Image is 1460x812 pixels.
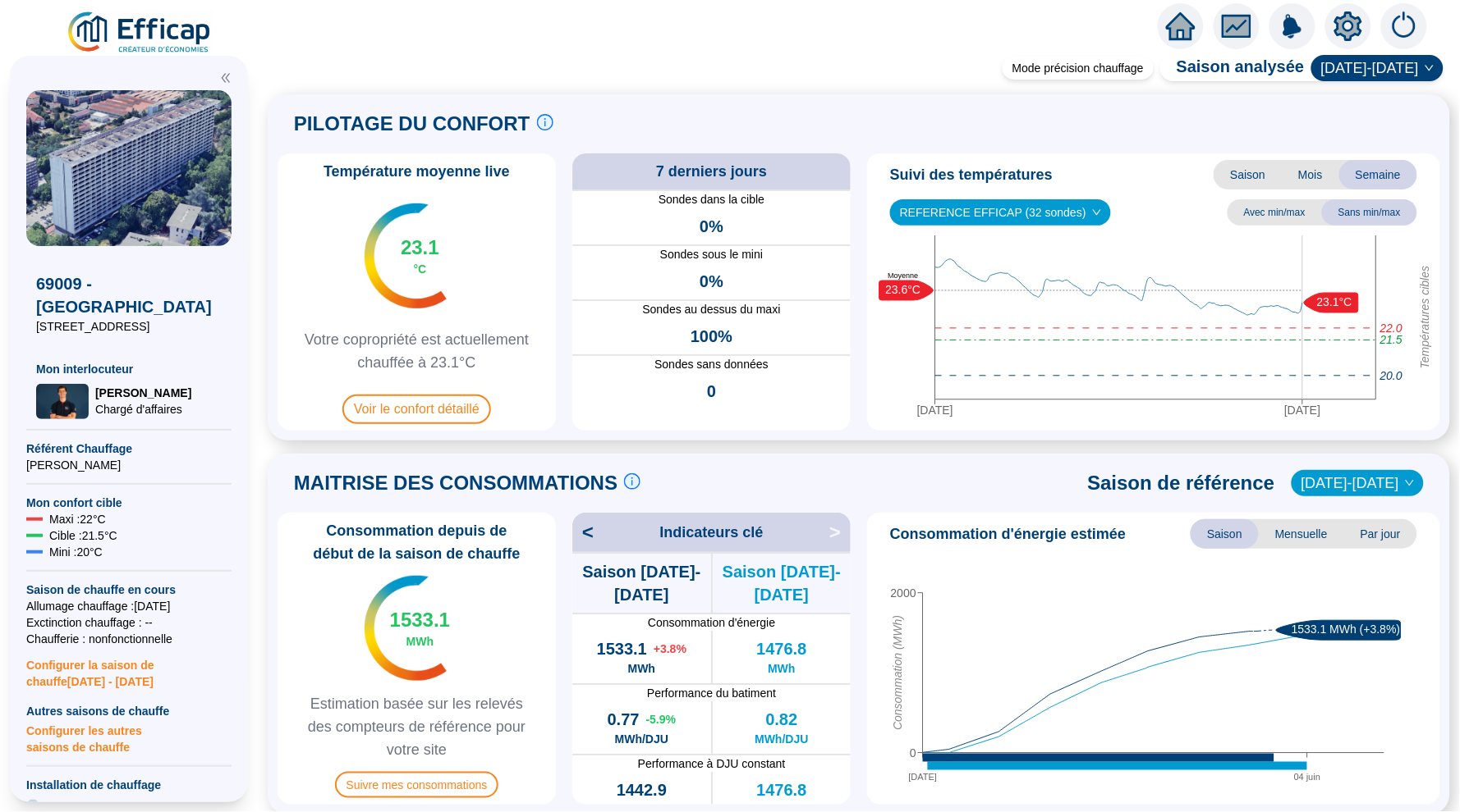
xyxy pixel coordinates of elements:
[294,470,618,496] span: MAITRISE DES CONSOMMATIONS
[26,598,232,614] span: Allumage chauffage : [DATE]
[765,708,797,731] span: 0.82
[756,778,806,801] span: 1476.8
[342,395,491,424] span: Voir le confort détaillé
[26,495,232,511] span: Mon confort cible
[1419,266,1432,369] tspan: Températures cibles
[26,614,232,631] span: Exctinction chauffage : --
[36,318,222,335] span: [STREET_ADDRESS]
[1294,773,1320,782] tspan: 04 juin
[756,637,806,660] span: 1476.8
[284,519,549,565] span: Consommation depuis de début de la saison de chauffe
[1425,63,1435,73] span: down
[572,519,594,545] span: <
[95,385,191,401] span: [PERSON_NAME]
[95,401,191,417] span: Chargé d'affaires
[36,272,222,318] span: 69009 - [GEOGRAPHIC_DATA]
[572,614,851,631] span: Consommation d'énergie
[26,631,232,647] span: Chaufferie : non fonctionnelle
[909,773,938,782] tspan: [DATE]
[49,544,103,560] span: Mini : 20 °C
[572,191,851,208] span: Sondes dans la cible
[607,708,639,731] span: 0.77
[713,560,852,606] span: Saison [DATE]-[DATE]
[66,10,214,56] img: efficap energie logo
[36,384,89,419] img: Chargé d'affaires
[572,356,851,373] span: Sondes sans données
[1191,519,1259,549] span: Saison
[220,72,232,84] span: double-left
[572,246,851,263] span: Sondes sous le mini
[414,261,427,277] span: °C
[888,271,918,280] text: Moyenne
[26,647,232,690] span: Configurer la saison de chauffe [DATE] - [DATE]
[628,660,655,677] span: MWh
[26,719,232,755] span: Configurer les autres saisons de chauffe
[886,283,921,296] text: 23.6°C
[597,637,647,660] span: 1533.1
[1166,11,1196,41] span: home
[892,616,905,731] tspan: Consommation (MWh)
[572,560,711,606] span: Saison [DATE]-[DATE]
[1317,295,1352,308] text: 23.1°C
[49,511,106,527] span: Maxi : 22 °C
[1381,3,1427,49] img: alerts
[829,519,851,545] span: >
[1088,470,1275,496] span: Saison de référence
[36,361,222,377] span: Mon interlocuteur
[401,235,439,261] span: 23.1
[645,711,676,728] span: -5.9 %
[365,576,448,681] img: indicateur températures
[26,440,232,457] span: Référent Chauffage
[335,772,499,798] span: Suivre mes consommations
[1269,3,1315,49] img: alerts
[49,527,117,544] span: Cible : 21.5 °C
[900,200,1101,225] span: REFERENCE EFFICAP (32 sondes)
[890,163,1053,186] span: Suivi des températures
[1214,160,1282,189] span: Saison
[365,203,448,308] img: indicateur températures
[656,160,767,183] span: 7 derniers jours
[1282,160,1339,189] span: Mois
[1302,471,1414,495] span: 2023-2024
[890,522,1126,545] span: Consommation d'énergie estimée
[26,457,232,473] span: [PERSON_NAME]
[294,111,530,137] span: PILOTAGE DU CONFORT
[700,270,723,293] span: 0%
[755,731,808,747] span: MWh/DJU
[537,114,553,130] span: info-circle
[1380,334,1403,347] tspan: 21.5
[1334,11,1363,41] span: setting
[1228,199,1322,226] span: Avec min/max
[1344,519,1417,549] span: Par jour
[707,380,716,403] span: 0
[390,607,450,633] span: 1533.1
[1092,208,1102,217] span: down
[26,703,232,719] span: Autres saisons de chauffe
[615,731,668,747] span: MWh/DJU
[1380,369,1403,382] tspan: 20.0
[314,160,520,183] span: Température moyenne live
[659,521,763,544] span: Indicateurs clé
[624,473,640,490] span: info-circle
[572,301,851,318] span: Sondes au dessus du maxi
[1405,478,1415,488] span: down
[1003,57,1154,80] div: Mode précision chauffage
[691,325,732,348] span: 100%
[1259,519,1344,549] span: Mensuelle
[1322,199,1417,226] span: Sans min/max
[284,328,549,374] span: Votre copropriété est actuellement chauffée à 23.1°C
[1284,404,1320,417] tspan: [DATE]
[700,215,723,238] span: 0%
[891,586,916,600] tspan: 2000
[26,582,232,598] span: Saison de chauffe en cours
[572,755,851,772] span: Performance à DJU constant
[1321,56,1434,80] span: 2024-2025
[654,641,686,657] span: + 3.8 %
[910,746,916,760] tspan: 0
[572,685,851,701] span: Performance du batiment
[917,404,953,417] tspan: [DATE]
[1160,55,1305,81] span: Saison analysée
[1222,11,1251,41] span: fund
[617,778,667,801] span: 1442.9
[406,633,434,650] span: MWh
